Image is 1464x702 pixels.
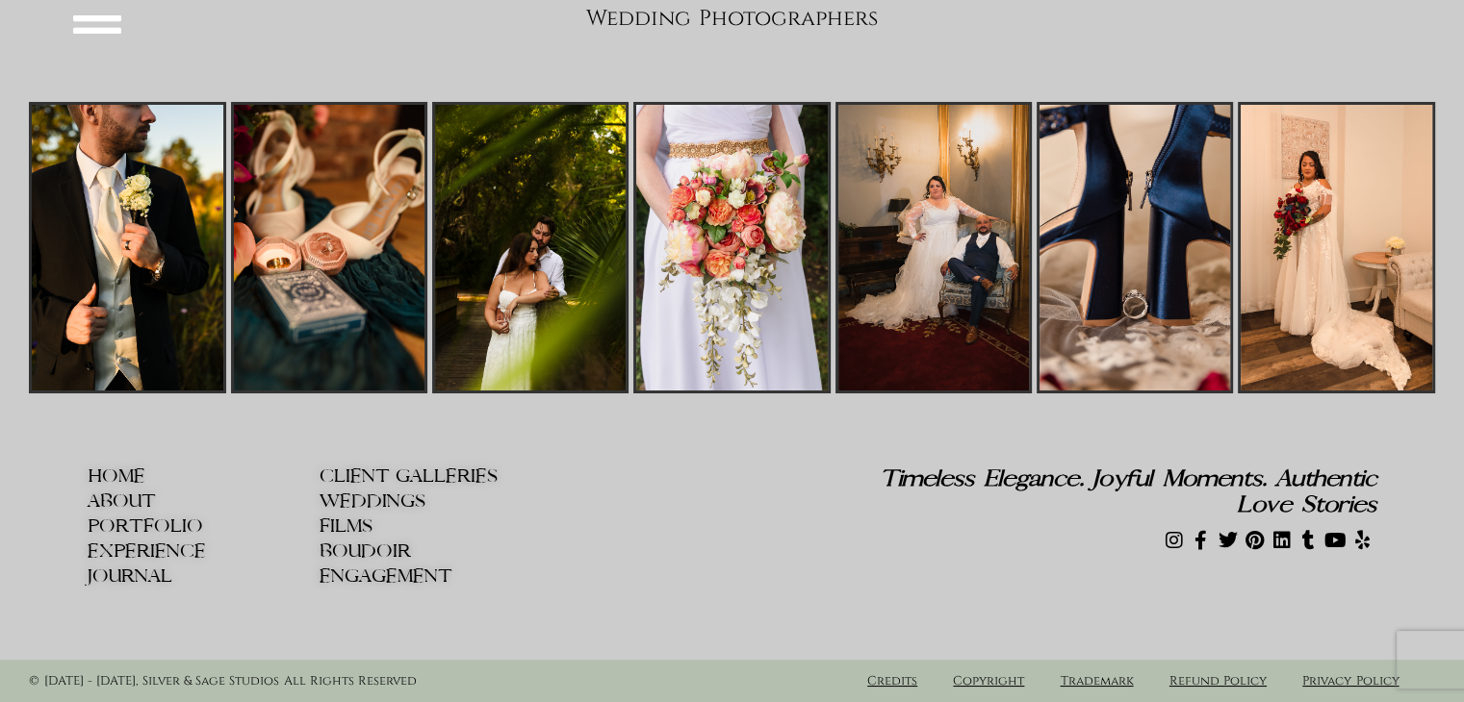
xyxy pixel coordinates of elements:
span: ABOUT [88,491,156,512]
a: FILMS [320,516,552,537]
a: JOURNAL [88,566,320,587]
span: HOME [88,466,145,487]
a: PORTFOLIO [88,516,320,537]
a: EXPERIENCE [88,541,320,562]
img: Florida Wedding Photographers [231,102,427,393]
h6: © [DATE] - [DATE], Silver & Sage Studios All Rights Reserved [29,674,632,689]
a: WEDDINGS [320,491,552,512]
a: Trademark [1060,673,1133,689]
span: ENGAGEMENT [320,566,452,587]
span: EXPERIENCE [88,541,206,562]
a: Copyright [953,673,1024,689]
span: WEDDINGS [320,491,425,512]
h2: Timeless Elegance. Joyful Moments. Authentic Love Stories [860,466,1375,518]
a: HOME [88,466,320,487]
span: FILMS [320,516,372,537]
span: JOURNAL [88,566,172,587]
a: Privacy Policy [1302,673,1399,689]
a: ABOUT [88,491,320,512]
a: ENGAGEMENT [320,566,552,587]
span: BOUDOIR [320,541,411,562]
a: BOUDOIR [320,541,552,562]
a: Refund Policy [1169,673,1267,689]
span: CLIENT GALLERIES [320,466,498,487]
img: Florida Elegant Wedding Photographers [432,102,629,393]
span: PORTFOLIO [88,516,203,537]
a: Credits [867,673,917,689]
